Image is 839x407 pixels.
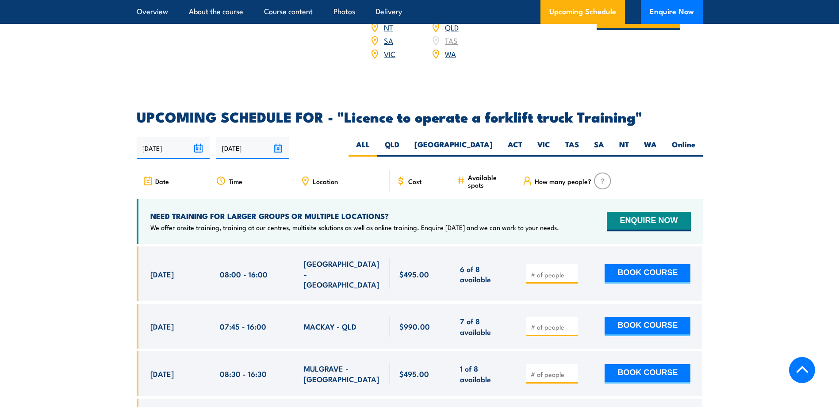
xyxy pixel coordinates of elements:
a: NT [384,22,393,32]
a: QLD [445,22,459,32]
label: Online [664,139,703,157]
a: SA [384,35,393,46]
span: Cost [408,177,421,185]
label: NT [612,139,636,157]
span: $495.00 [399,269,429,279]
a: VIC [384,48,395,59]
h4: NEED TRAINING FOR LARGER GROUPS OR MULTIPLE LOCATIONS? [150,211,559,221]
span: MULGRAVE - [GEOGRAPHIC_DATA] [304,363,380,384]
span: Available spots [468,173,510,188]
input: # of people [531,370,575,379]
button: BOOK COURSE [605,317,690,336]
span: 08:00 - 16:00 [220,269,268,279]
span: How many people? [535,177,591,185]
p: We offer onsite training, training at our centres, multisite solutions as well as online training... [150,223,559,232]
span: Date [155,177,169,185]
span: $495.00 [399,369,429,379]
label: WA [636,139,664,157]
input: # of people [531,323,575,331]
label: SA [586,139,612,157]
button: ENQUIRE NOW [607,212,690,231]
span: [DATE] [150,269,174,279]
a: WA [445,48,456,59]
span: 7 of 8 available [460,316,506,337]
input: # of people [531,270,575,279]
label: VIC [530,139,558,157]
span: $990.00 [399,321,430,331]
label: TAS [558,139,586,157]
span: MACKAY - QLD [304,321,356,331]
input: To date [216,137,289,159]
span: 6 of 8 available [460,264,506,284]
input: From date [137,137,210,159]
span: 1 of 8 available [460,363,506,384]
label: QLD [377,139,407,157]
span: 07:45 - 16:00 [220,321,266,331]
span: Time [229,177,242,185]
h2: UPCOMING SCHEDULE FOR - "Licence to operate a forklift truck Training" [137,110,703,123]
span: Location [313,177,338,185]
span: [GEOGRAPHIC_DATA] - [GEOGRAPHIC_DATA] [304,258,380,289]
label: ALL [349,139,377,157]
button: BOOK COURSE [605,264,690,284]
label: ACT [500,139,530,157]
button: BOOK COURSE [605,364,690,384]
span: [DATE] [150,321,174,331]
span: 08:30 - 16:30 [220,369,267,379]
span: [DATE] [150,369,174,379]
label: [GEOGRAPHIC_DATA] [407,139,500,157]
